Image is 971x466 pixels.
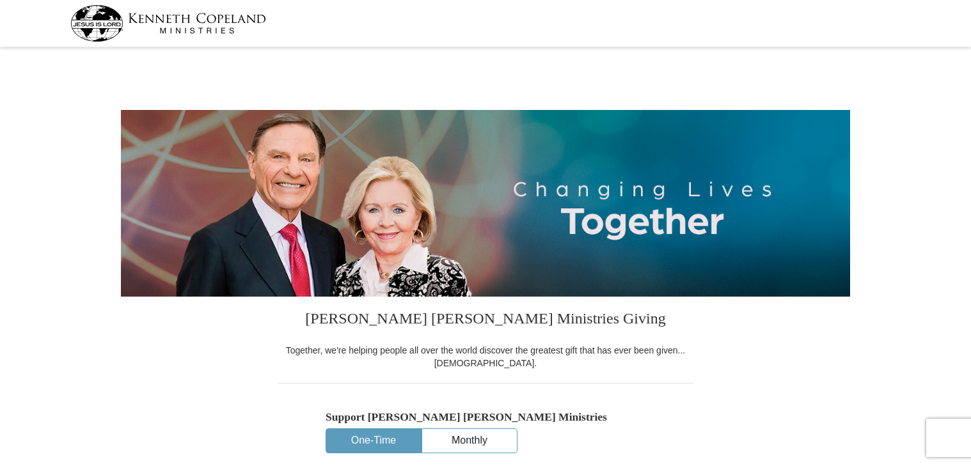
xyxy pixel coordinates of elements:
[326,410,645,424] h5: Support [PERSON_NAME] [PERSON_NAME] Ministries
[278,344,693,369] div: Together, we're helping people all over the world discover the greatest gift that has ever been g...
[278,297,693,344] h3: [PERSON_NAME] [PERSON_NAME] Ministries Giving
[70,5,266,42] img: kcm-header-logo.svg
[326,429,421,453] button: One-Time
[422,429,517,453] button: Monthly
